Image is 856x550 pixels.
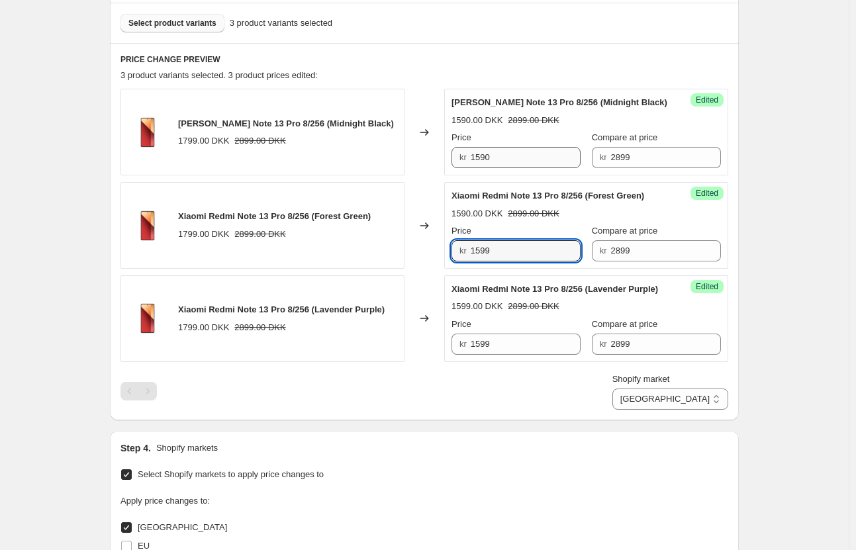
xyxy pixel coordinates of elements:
h6: PRICE CHANGE PREVIEW [120,54,728,65]
span: Edited [696,188,718,199]
span: Xiaomi Redmi Note 13 Pro 8/256 (Lavender Purple) [452,284,658,294]
p: Shopify markets [156,441,218,455]
strike: 2899.00 DKK [508,300,559,313]
span: Price [452,226,471,236]
span: Compare at price [592,226,658,236]
span: [PERSON_NAME] Note 13 Pro 8/256 (Midnight Black) [452,97,667,107]
div: 1799.00 DKK [178,321,229,334]
div: 1599.00 DKK [452,300,502,313]
div: 1799.00 DKK [178,134,229,148]
span: [PERSON_NAME] Note 13 Pro 8/256 (Midnight Black) [178,118,394,128]
strike: 2899.00 DKK [234,321,285,334]
span: 3 product variants selected. 3 product prices edited: [120,70,318,80]
span: Edited [696,281,718,292]
span: kr [459,339,467,349]
strike: 2899.00 DKK [234,134,285,148]
div: 1590.00 DKK [452,114,502,127]
span: Compare at price [592,132,658,142]
span: kr [600,152,607,162]
img: Untitled-1_da6d0e51-6d08-4483-99ef-d6ec3989fdfe_80x.png [128,206,167,246]
img: Untitled-1_da6d0e51-6d08-4483-99ef-d6ec3989fdfe_80x.png [128,298,167,338]
span: kr [459,246,467,255]
span: kr [600,246,607,255]
span: Edited [696,95,718,105]
span: Select Shopify markets to apply price changes to [138,469,324,479]
strike: 2899.00 DKK [508,114,559,127]
img: Untitled-1_da6d0e51-6d08-4483-99ef-d6ec3989fdfe_80x.png [128,113,167,152]
span: kr [600,339,607,349]
strike: 2899.00 DKK [508,207,559,220]
h2: Step 4. [120,441,151,455]
div: 1799.00 DKK [178,228,229,241]
span: Price [452,132,471,142]
span: kr [459,152,467,162]
span: [GEOGRAPHIC_DATA] [138,522,227,532]
nav: Pagination [120,382,157,400]
span: Select product variants [128,18,216,28]
span: Xiaomi Redmi Note 13 Pro 8/256 (Forest Green) [178,211,371,221]
span: Apply price changes to: [120,496,210,506]
span: Price [452,319,471,329]
span: Xiaomi Redmi Note 13 Pro 8/256 (Lavender Purple) [178,304,385,314]
span: 3 product variants selected [230,17,332,30]
span: Compare at price [592,319,658,329]
strike: 2899.00 DKK [234,228,285,241]
span: Shopify market [612,374,670,384]
button: Select product variants [120,14,224,32]
span: Xiaomi Redmi Note 13 Pro 8/256 (Forest Green) [452,191,644,201]
div: 1590.00 DKK [452,207,502,220]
